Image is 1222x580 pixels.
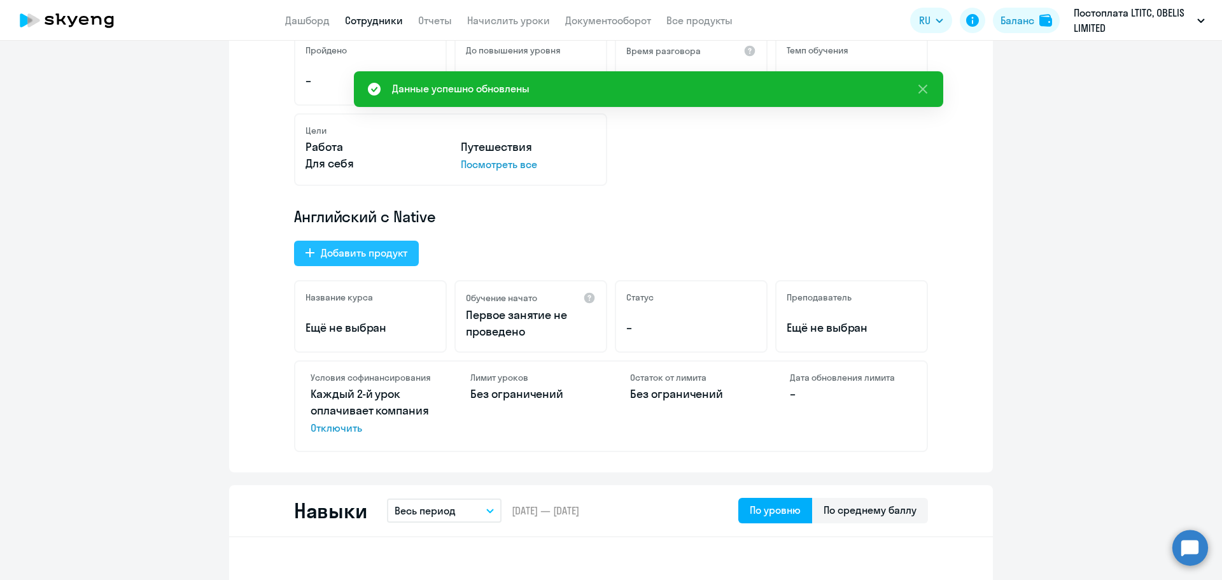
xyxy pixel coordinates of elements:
[345,14,403,27] a: Сотрудники
[392,81,530,96] div: Данные успешно обновлены
[305,320,435,336] p: Ещё не выбран
[666,14,733,27] a: Все продукты
[311,386,432,435] p: Каждый 2-й урок оплачивает компания
[461,157,596,172] p: Посмотреть все
[512,504,579,518] span: [DATE] — [DATE]
[418,14,452,27] a: Отчеты
[1039,14,1052,27] img: balance
[565,14,651,27] a: Документооборот
[294,206,436,227] span: Английский с Native
[311,372,432,383] h4: Условия софинансирования
[1074,5,1192,36] p: Постоплата LTITC, OBELIS LIMITED
[311,420,432,435] span: Отключить
[790,372,911,383] h4: Дата обновления лимита
[461,139,596,155] p: Путешествия
[305,125,327,136] h5: Цели
[910,8,952,33] button: RU
[466,307,596,340] p: Первое занятие не проведено
[305,155,440,172] p: Для себя
[294,498,367,523] h2: Навыки
[787,292,852,303] h5: Преподаватель
[466,45,561,56] h5: До повышения уровня
[626,292,654,303] h5: Статус
[630,372,752,383] h4: Остаток от лимита
[305,73,435,89] p: –
[1001,13,1034,28] div: Баланс
[790,386,911,402] p: –
[466,292,537,304] h5: Обучение начато
[321,245,407,260] div: Добавить продукт
[470,372,592,383] h4: Лимит уроков
[387,499,502,523] button: Весь период
[993,8,1060,33] button: Балансbalance
[919,13,931,28] span: RU
[395,503,456,518] p: Весь период
[1067,5,1211,36] button: Постоплата LTITC, OBELIS LIMITED
[626,45,701,57] h5: Время разговора
[285,14,330,27] a: Дашборд
[626,320,756,336] p: –
[787,45,848,56] h5: Темп обучения
[630,386,752,402] p: Без ограничений
[824,502,916,518] div: По среднему баллу
[470,386,592,402] p: Без ограничений
[787,320,916,336] p: Ещё не выбран
[305,45,347,56] h5: Пройдено
[305,139,440,155] p: Работа
[467,14,550,27] a: Начислить уроки
[750,502,801,518] div: По уровню
[305,292,373,303] h5: Название курса
[294,241,419,266] button: Добавить продукт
